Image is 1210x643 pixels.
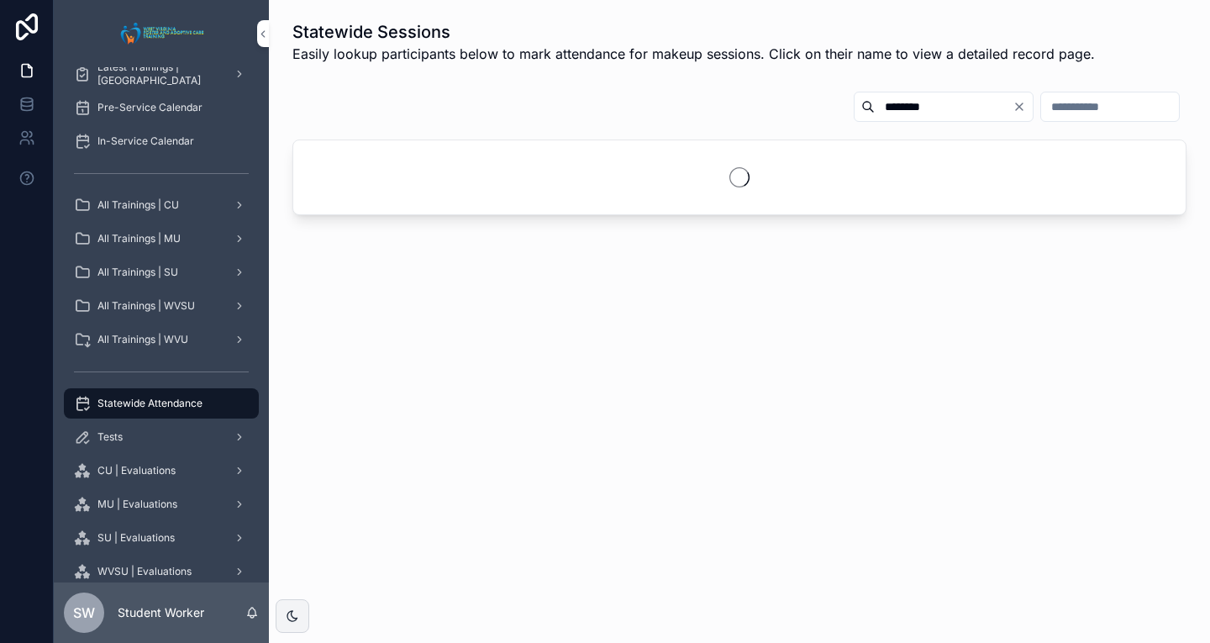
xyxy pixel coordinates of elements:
a: Latest Trainings | [GEOGRAPHIC_DATA] [64,59,259,89]
span: CU | Evaluations [97,464,176,477]
button: Clear [1013,100,1033,113]
a: All Trainings | WVSU [64,291,259,321]
span: All Trainings | CU [97,198,179,212]
a: CU | Evaluations [64,456,259,486]
h1: Statewide Sessions [292,20,1095,44]
img: App logo [116,20,208,47]
span: SW [73,603,95,623]
div: scrollable content [54,67,269,582]
p: Student Worker [118,604,204,621]
a: SU | Evaluations [64,523,259,553]
a: MU | Evaluations [64,489,259,519]
a: All Trainings | SU [64,257,259,287]
a: All Trainings | MU [64,224,259,254]
a: Statewide Attendance [64,388,259,419]
a: WVSU | Evaluations [64,556,259,587]
span: Pre-Service Calendar [97,101,203,114]
span: WVSU | Evaluations [97,565,192,578]
span: All Trainings | SU [97,266,178,279]
a: Tests [64,422,259,452]
span: In-Service Calendar [97,134,194,148]
a: Pre-Service Calendar [64,92,259,123]
span: Statewide Attendance [97,397,203,410]
span: MU | Evaluations [97,498,177,511]
a: All Trainings | CU [64,190,259,220]
span: All Trainings | WVSU [97,299,195,313]
a: In-Service Calendar [64,126,259,156]
span: Latest Trainings | [GEOGRAPHIC_DATA] [97,61,220,87]
span: Easily lookup participants below to mark attendance for makeup sessions. Click on their name to v... [292,44,1095,64]
span: All Trainings | WVU [97,333,188,346]
span: All Trainings | MU [97,232,181,245]
a: All Trainings | WVU [64,324,259,355]
span: SU | Evaluations [97,531,175,545]
span: Tests [97,430,123,444]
